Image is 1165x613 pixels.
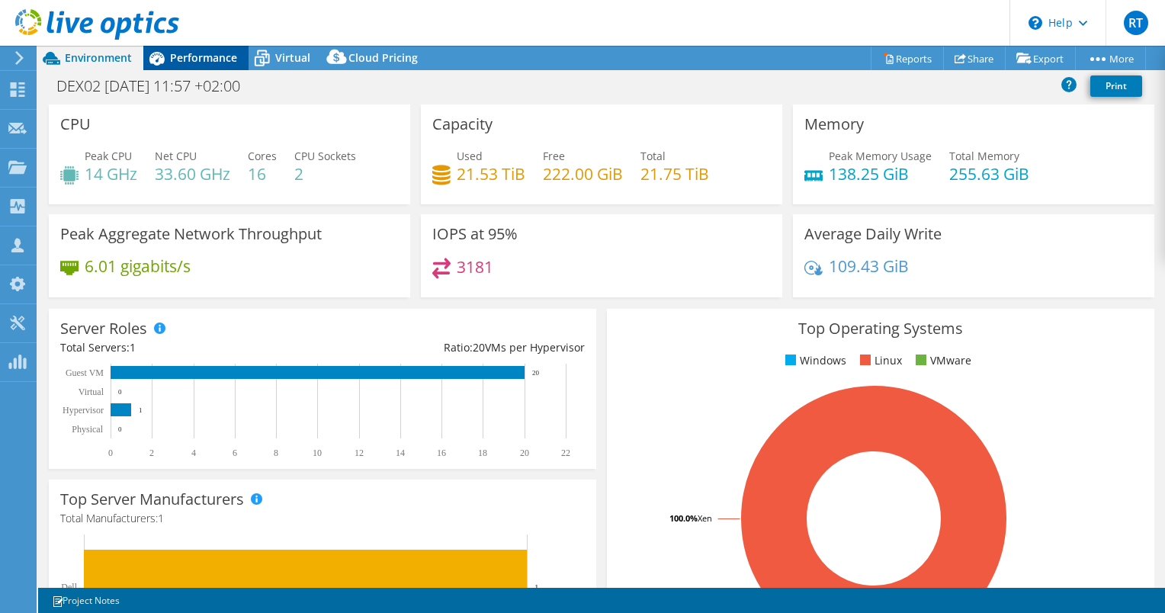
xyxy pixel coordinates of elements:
h4: 21.53 TiB [457,165,525,182]
text: 6 [233,448,237,458]
text: 20 [520,448,529,458]
span: Cores [248,149,277,163]
span: Free [543,149,565,163]
h3: Top Server Manufacturers [60,491,244,508]
h4: 3181 [457,258,493,275]
span: Total Memory [949,149,1019,163]
h3: Server Roles [60,320,147,337]
span: 1 [130,340,136,355]
span: CPU Sockets [294,149,356,163]
a: Share [943,47,1006,70]
h4: 109.43 GiB [829,258,909,274]
tspan: Xen [698,512,712,524]
div: Total Servers: [60,339,323,356]
span: Net CPU [155,149,197,163]
span: RT [1124,11,1148,35]
h3: Memory [804,116,864,133]
h4: 6.01 gigabits/s [85,258,191,274]
span: Used [457,149,483,163]
h3: Capacity [432,116,493,133]
text: 10 [313,448,322,458]
text: 20 [532,369,540,377]
h1: DEX02 [DATE] 11:57 +02:00 [50,78,264,95]
span: Peak Memory Usage [829,149,932,163]
text: Guest VM [66,367,104,378]
text: 0 [118,388,122,396]
span: Virtual [275,50,310,65]
span: Cloud Pricing [348,50,418,65]
text: 1 [534,583,539,592]
a: More [1075,47,1146,70]
text: 2 [149,448,154,458]
span: Performance [170,50,237,65]
text: Physical [72,424,103,435]
span: 20 [473,340,485,355]
h3: Peak Aggregate Network Throughput [60,226,322,242]
li: Linux [856,352,902,369]
h4: 21.75 TiB [640,165,709,182]
h4: 2 [294,165,356,182]
span: Environment [65,50,132,65]
h4: 16 [248,165,277,182]
text: Dell [61,582,77,592]
h4: 138.25 GiB [829,165,932,182]
text: Virtual [79,387,104,397]
text: 18 [478,448,487,458]
span: Peak CPU [85,149,132,163]
text: 8 [274,448,278,458]
a: Print [1090,75,1142,97]
span: 1 [158,511,164,525]
text: 22 [561,448,570,458]
text: 4 [191,448,196,458]
a: Reports [871,47,944,70]
h4: 33.60 GHz [155,165,230,182]
text: 0 [118,425,122,433]
text: 14 [396,448,405,458]
h4: 255.63 GiB [949,165,1029,182]
a: Project Notes [41,591,130,610]
text: 16 [437,448,446,458]
li: VMware [912,352,971,369]
text: 0 [108,448,113,458]
h3: Average Daily Write [804,226,942,242]
h3: IOPS at 95% [432,226,518,242]
li: Windows [781,352,846,369]
h3: Top Operating Systems [618,320,1143,337]
span: Total [640,149,666,163]
h4: 14 GHz [85,165,137,182]
text: Hypervisor [63,405,104,416]
h3: CPU [60,116,91,133]
text: 12 [355,448,364,458]
a: Export [1005,47,1076,70]
h4: Total Manufacturers: [60,510,585,527]
h4: 222.00 GiB [543,165,623,182]
text: 1 [139,406,143,414]
svg: \n [1029,16,1042,30]
div: Ratio: VMs per Hypervisor [323,339,585,356]
tspan: 100.0% [669,512,698,524]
